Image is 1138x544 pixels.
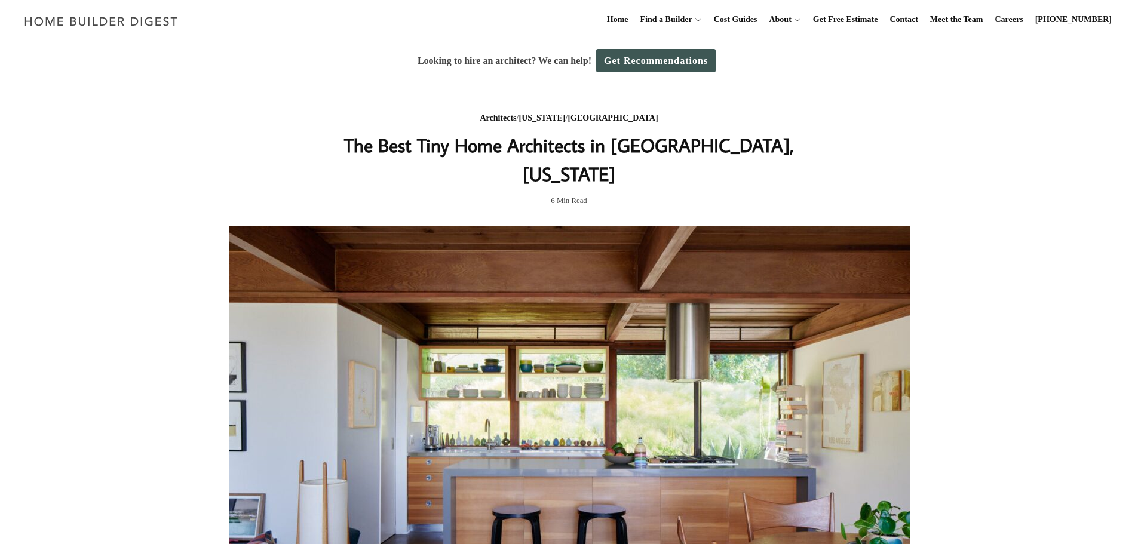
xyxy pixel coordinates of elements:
a: Contact [885,1,922,39]
a: Home [602,1,633,39]
a: About [764,1,791,39]
a: Get Recommendations [596,49,716,72]
span: 6 Min Read [551,194,587,207]
a: [US_STATE] [519,113,565,122]
a: Cost Guides [709,1,762,39]
div: / / [331,111,808,126]
a: Careers [990,1,1028,39]
a: Find a Builder [636,1,692,39]
a: Get Free Estimate [808,1,883,39]
h1: The Best Tiny Home Architects in [GEOGRAPHIC_DATA], [US_STATE] [331,131,808,188]
a: Architects [480,113,516,122]
a: [PHONE_NUMBER] [1030,1,1116,39]
a: Meet the Team [925,1,988,39]
img: Home Builder Digest [19,10,183,33]
a: [GEOGRAPHIC_DATA] [568,113,658,122]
